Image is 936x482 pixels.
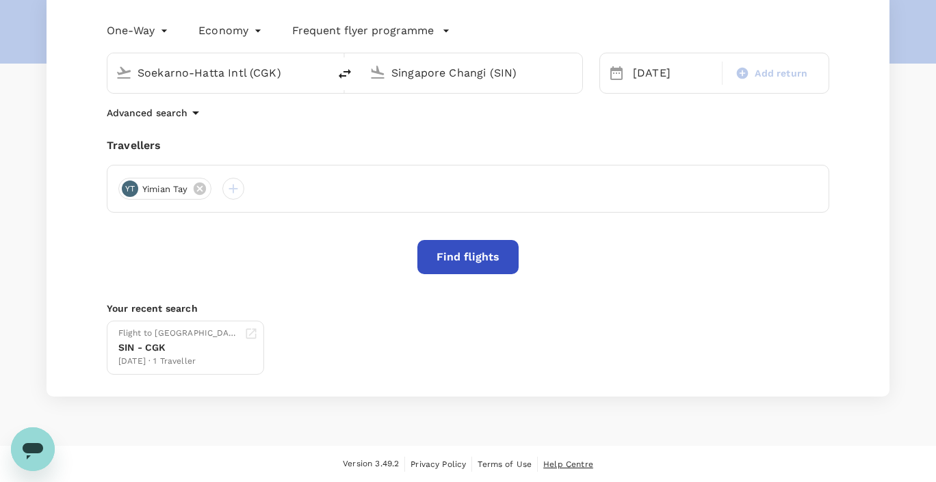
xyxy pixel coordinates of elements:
div: [DATE] [627,59,719,87]
iframe: Button to launch messaging window [11,427,55,471]
button: delete [328,57,361,90]
button: Advanced search [107,105,204,121]
span: Terms of Use [478,459,532,469]
span: Privacy Policy [411,459,466,469]
a: Privacy Policy [411,457,466,472]
div: YT [122,180,138,197]
div: [DATE] · 1 Traveller [118,355,239,369]
p: Your recent search [107,302,829,315]
button: Open [319,71,322,74]
div: Economy [198,20,265,42]
span: Help Centre [543,459,593,469]
a: Terms of Use [478,457,532,472]
p: Advanced search [107,106,187,120]
a: Help Centre [543,457,593,472]
input: Depart from [138,62,300,83]
div: YTYimian Tay [118,178,211,200]
button: Find flights [417,240,519,274]
p: Frequent flyer programme [292,23,434,39]
div: SIN - CGK [118,340,239,355]
div: Flight to [GEOGRAPHIC_DATA] [118,327,239,340]
span: Yimian Tay [134,183,196,196]
input: Going to [391,62,554,83]
span: Add return [755,66,807,81]
div: Travellers [107,137,829,154]
div: One-Way [107,20,171,42]
button: Frequent flyer programme [292,23,450,39]
button: Open [573,71,575,74]
span: Version 3.49.2 [343,457,399,471]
